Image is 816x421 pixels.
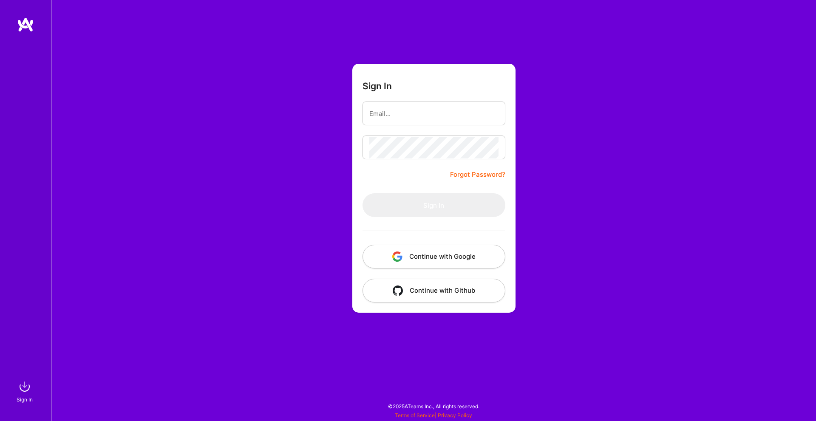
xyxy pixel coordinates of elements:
[392,251,402,262] img: icon
[363,193,505,217] button: Sign In
[363,245,505,268] button: Continue with Google
[17,395,33,404] div: Sign In
[51,396,816,417] div: © 2025 ATeams Inc., All rights reserved.
[16,378,33,395] img: sign in
[395,412,472,418] span: |
[450,170,505,180] a: Forgot Password?
[395,412,435,418] a: Terms of Service
[363,279,505,302] button: Continue with Github
[393,285,403,296] img: icon
[438,412,472,418] a: Privacy Policy
[363,81,392,91] h3: Sign In
[369,103,499,124] input: Email...
[18,378,33,404] a: sign inSign In
[17,17,34,32] img: logo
